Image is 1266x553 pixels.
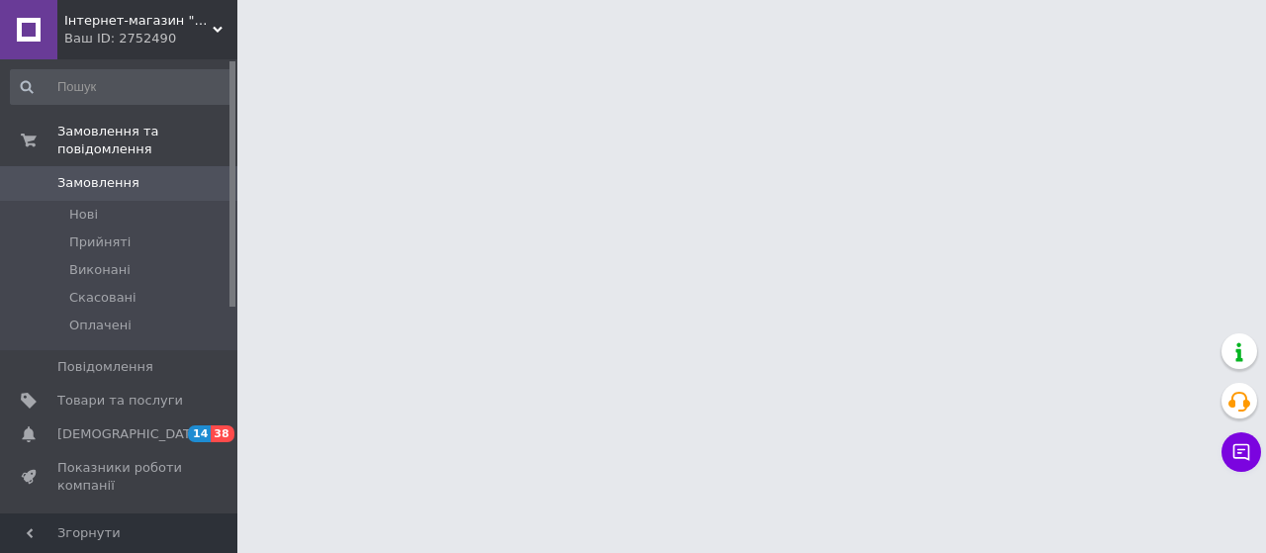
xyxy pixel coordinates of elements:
[69,233,131,251] span: Прийняті
[211,425,233,442] span: 38
[57,392,183,410] span: Товари та послуги
[57,459,183,495] span: Показники роботи компанії
[69,317,132,334] span: Оплачені
[69,206,98,224] span: Нові
[64,30,237,47] div: Ваш ID: 2752490
[10,69,233,105] input: Пошук
[69,261,131,279] span: Виконані
[57,425,204,443] span: [DEMOGRAPHIC_DATA]
[69,289,136,307] span: Скасовані
[57,358,153,376] span: Повідомлення
[188,425,211,442] span: 14
[64,12,213,30] span: Інтернет-магазин "АВТОДЕТАЛЬ"
[57,123,237,158] span: Замовлення та повідомлення
[1221,432,1261,472] button: Чат з покупцем
[57,510,183,546] span: Панель управління
[57,174,139,192] span: Замовлення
